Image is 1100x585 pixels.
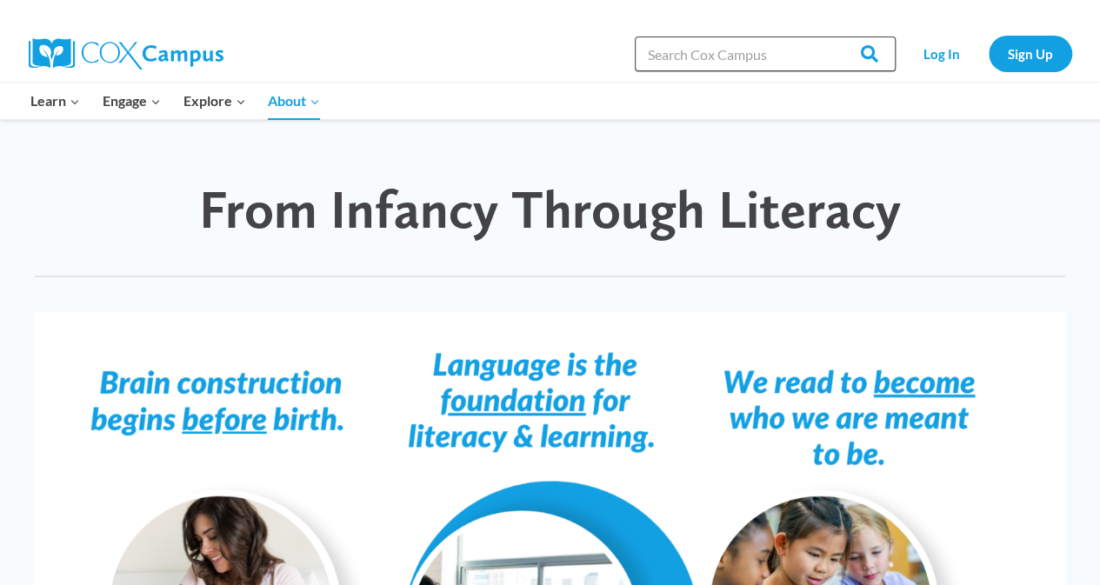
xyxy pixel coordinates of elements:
button: Child menu of About [257,83,331,119]
button: Child menu of Engage [91,83,172,119]
nav: Primary Navigation [20,83,331,119]
a: Sign Up [989,36,1072,71]
nav: Secondary Navigation [904,36,1072,71]
input: Search Cox Campus [635,37,896,71]
button: Child menu of Explore [172,83,257,119]
button: Child menu of Learn [20,83,92,119]
a: Log In [904,36,980,71]
span: From Infancy Through Literacy [199,177,901,241]
img: Cox Campus [29,38,223,70]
